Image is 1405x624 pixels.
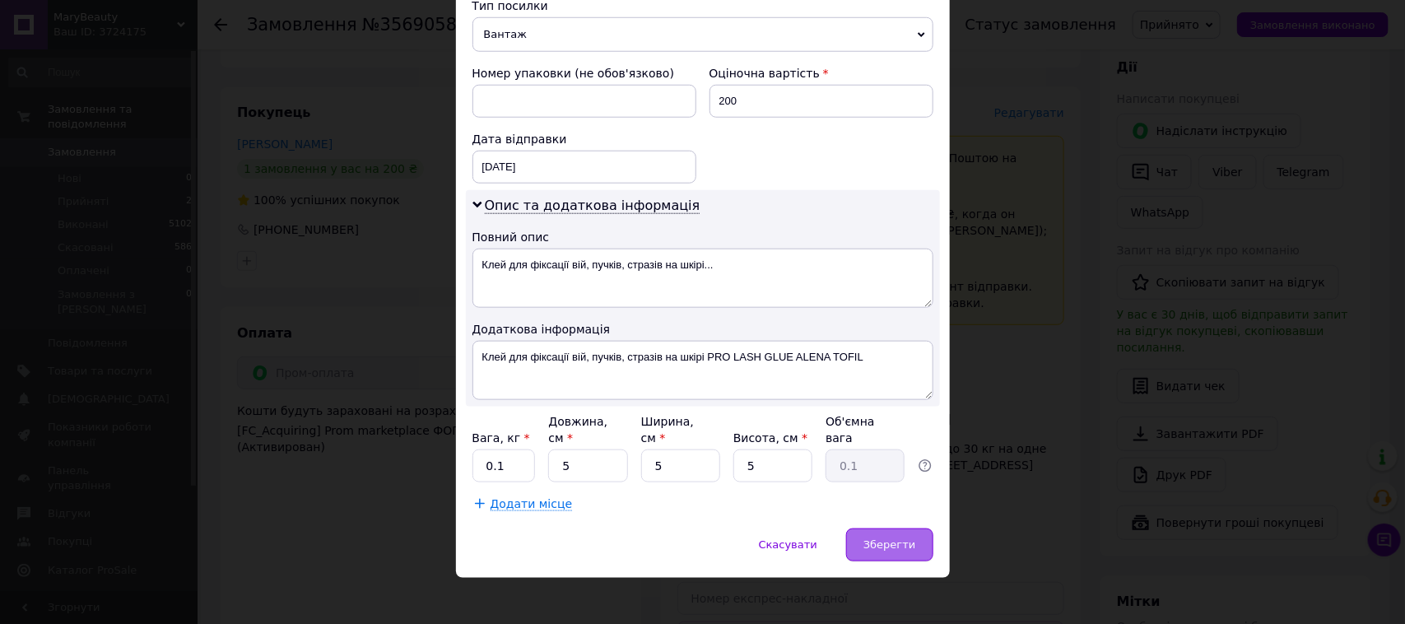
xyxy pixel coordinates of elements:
span: Опис та додаткова інформація [485,198,700,214]
label: Вага, кг [472,431,530,445]
span: Додати місце [491,497,573,511]
label: Довжина, см [548,415,607,445]
div: Повний опис [472,229,933,245]
span: Скасувати [759,538,817,551]
textarea: Клей для фіксації вій, пучків, стразів на шкірі PRO LASH GLUE ALENA TOFIL [472,341,933,400]
label: Висота, см [733,431,807,445]
div: Об'ємна вага [826,413,905,446]
textarea: Клей для фіксації вій, пучків, стразів на шкірі... [472,249,933,308]
label: Ширина, см [641,415,694,445]
div: Дата відправки [472,131,696,147]
span: Зберегти [863,538,915,551]
span: Вантаж [472,17,933,52]
div: Додаткова інформація [472,321,933,338]
div: Оціночна вартість [709,65,933,81]
div: Номер упаковки (не обов'язково) [472,65,696,81]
